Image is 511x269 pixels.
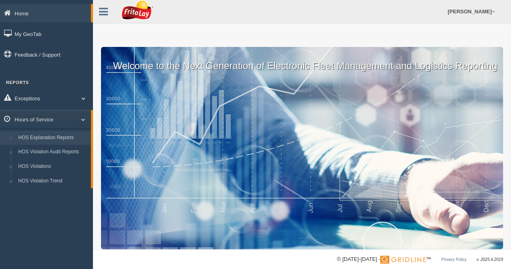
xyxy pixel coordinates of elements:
div: © [DATE]-[DATE] - ™ [337,255,503,264]
span: v. 2025.4.2019 [477,257,503,262]
a: HOS Explanation Reports [15,131,91,145]
a: HOS Violation Audit Reports [15,145,91,159]
p: Welcome to the Next Generation of Electronic Fleet Management and Logistics Reporting [101,47,503,73]
a: HOS Violations [15,159,91,174]
a: Privacy Policy [441,257,466,262]
a: HOS Violation Trend [15,174,91,189]
img: Gridline [380,256,426,264]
